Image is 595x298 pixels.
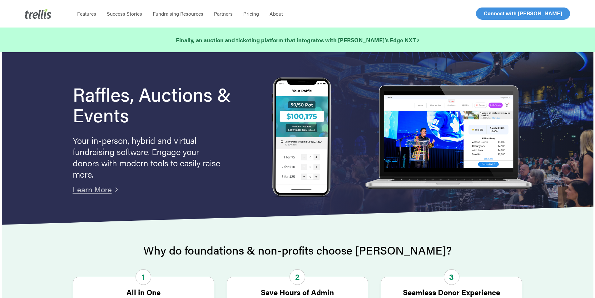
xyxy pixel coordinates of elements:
[153,10,203,17] span: Fundraising Resources
[264,11,288,17] a: About
[73,134,223,179] p: Your in-person, hybrid and virtual fundraising software. Engage your donors with modern tools to ...
[238,11,264,17] a: Pricing
[214,10,233,17] span: Partners
[444,269,459,285] span: 3
[77,10,96,17] span: Features
[73,244,523,256] h2: Why do foundations & non-profits choose [PERSON_NAME]?
[126,287,161,297] strong: All in One
[484,9,562,17] span: Connect with [PERSON_NAME]
[73,184,112,194] a: Learn More
[147,11,209,17] a: Fundraising Resources
[73,83,248,125] h1: Raffles, Auctions & Events
[403,287,500,297] strong: Seamless Donor Experience
[176,36,419,44] a: Finally, an auction and ticketing platform that integrates with [PERSON_NAME]’s Edge NXT
[102,11,147,17] a: Success Stories
[272,77,331,198] img: Trellis Raffles, Auctions and Event Fundraising
[72,11,102,17] a: Features
[25,9,51,19] img: Trellis
[136,269,151,285] span: 1
[209,11,238,17] a: Partners
[362,85,535,190] img: rafflelaptop_mac_optim.png
[290,269,305,285] span: 2
[243,10,259,17] span: Pricing
[107,10,142,17] span: Success Stories
[270,10,283,17] span: About
[476,8,570,20] a: Connect with [PERSON_NAME]
[261,287,334,297] strong: Save Hours of Admin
